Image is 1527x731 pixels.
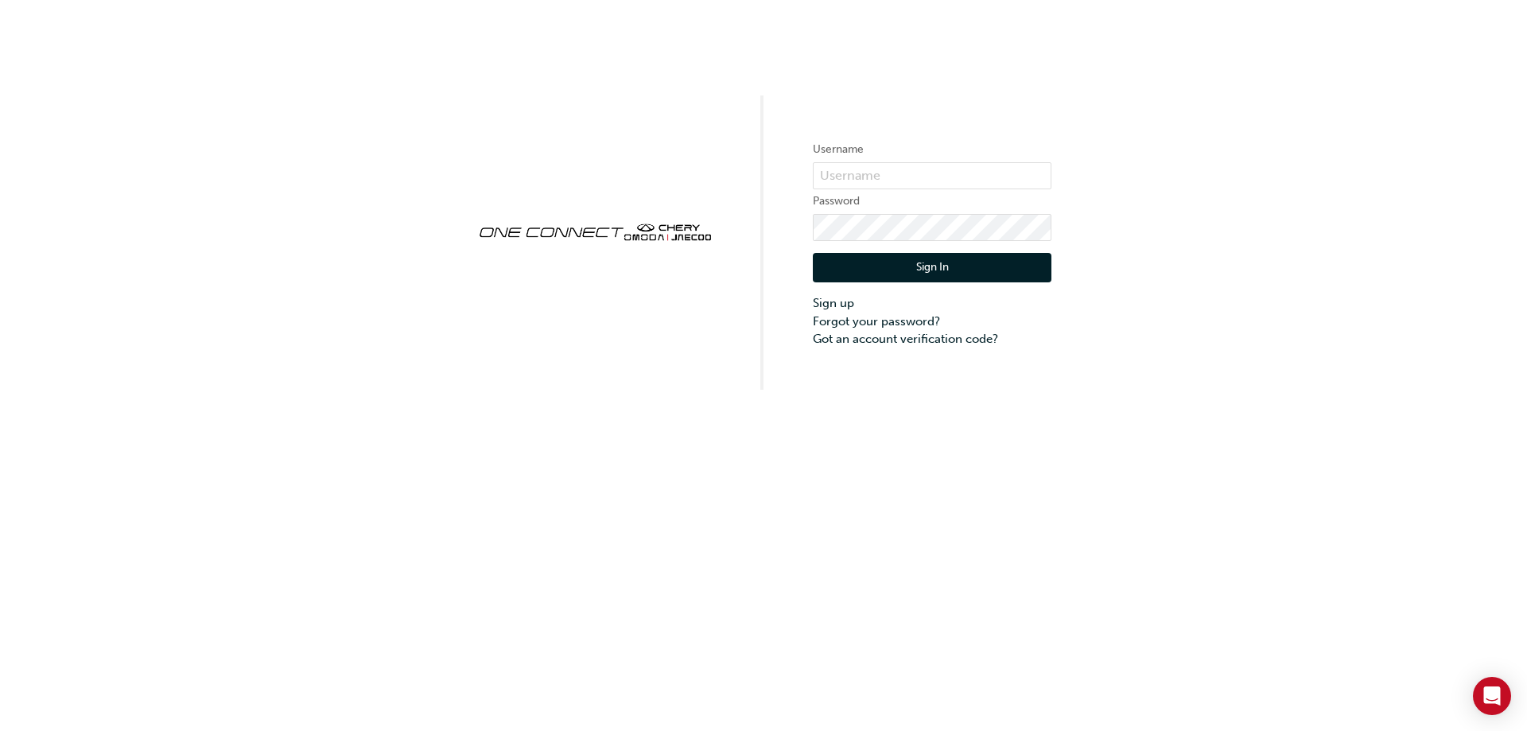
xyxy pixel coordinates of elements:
label: Password [813,192,1051,211]
a: Sign up [813,294,1051,313]
button: Sign In [813,253,1051,283]
img: oneconnect [476,210,714,251]
a: Forgot your password? [813,313,1051,331]
div: Open Intercom Messenger [1473,677,1511,715]
label: Username [813,140,1051,159]
a: Got an account verification code? [813,330,1051,348]
input: Username [813,162,1051,189]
